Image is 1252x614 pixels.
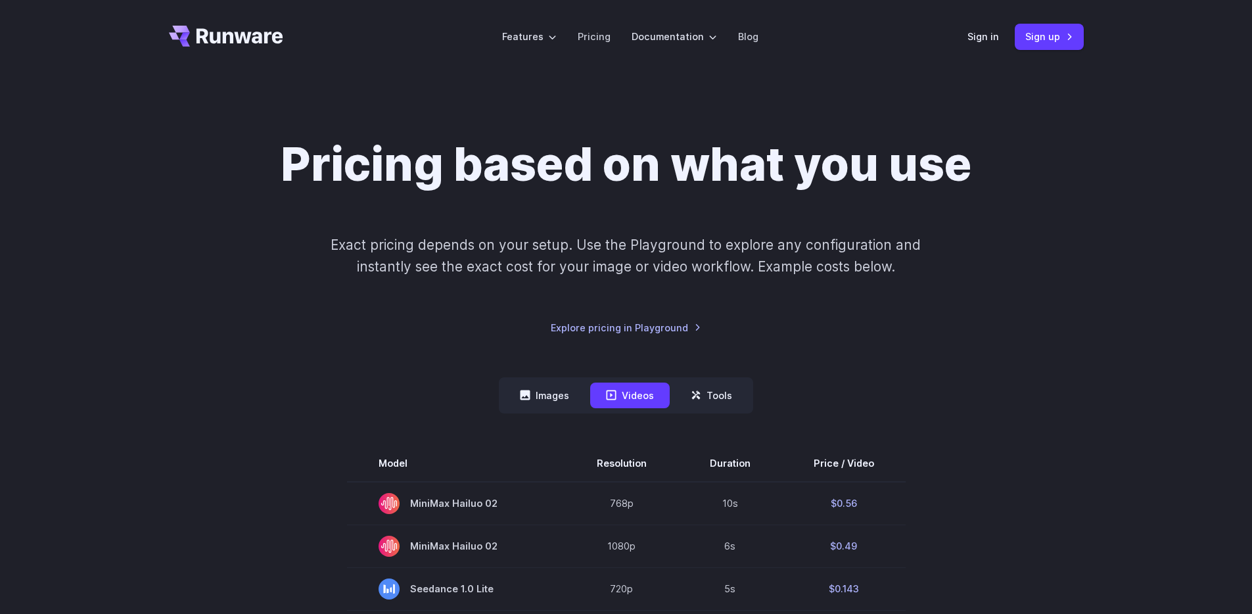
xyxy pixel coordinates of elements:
span: MiniMax Hailuo 02 [379,493,534,514]
td: 768p [565,482,678,525]
a: Pricing [578,29,611,44]
td: 720p [565,567,678,610]
a: Explore pricing in Playground [551,320,701,335]
p: Exact pricing depends on your setup. Use the Playground to explore any configuration and instantl... [306,234,946,278]
button: Tools [675,383,748,408]
td: 1080p [565,525,678,567]
td: $0.56 [782,482,906,525]
label: Features [502,29,557,44]
h1: Pricing based on what you use [281,137,971,192]
td: 6s [678,525,782,567]
td: 5s [678,567,782,610]
td: $0.143 [782,567,906,610]
th: Model [347,445,565,482]
span: MiniMax Hailuo 02 [379,536,534,557]
td: $0.49 [782,525,906,567]
th: Resolution [565,445,678,482]
a: Sign up [1015,24,1084,49]
a: Go to / [169,26,283,47]
button: Videos [590,383,670,408]
a: Blog [738,29,758,44]
button: Images [504,383,585,408]
a: Sign in [967,29,999,44]
label: Documentation [632,29,717,44]
td: 10s [678,482,782,525]
span: Seedance 1.0 Lite [379,579,534,600]
th: Duration [678,445,782,482]
th: Price / Video [782,445,906,482]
